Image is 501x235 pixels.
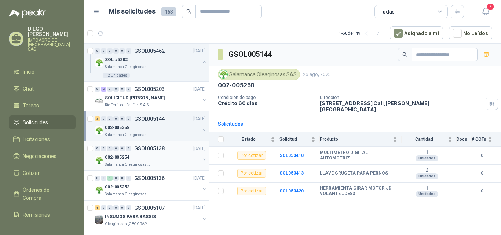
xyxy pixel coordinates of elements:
[95,146,100,151] div: 0
[101,116,106,121] div: 0
[134,116,165,121] p: GSOL005144
[107,87,113,92] div: 0
[95,205,100,210] div: 1
[218,120,243,128] div: Solicitudes
[9,82,76,96] a: Chat
[320,132,402,147] th: Producto
[126,205,131,210] div: 0
[113,48,119,54] div: 0
[228,49,273,60] h3: GSOL005144
[120,205,125,210] div: 0
[113,87,119,92] div: 0
[402,132,457,147] th: Cantidad
[101,205,106,210] div: 0
[126,48,131,54] div: 0
[95,47,207,70] a: 0 0 0 0 0 0 GSOL005462[DATE] Company LogoSOL #5282Salamanca Oleaginosas SAS
[113,176,119,181] div: 0
[105,95,165,102] p: SOLICITUD [PERSON_NAME]
[23,152,56,160] span: Negociaciones
[228,132,279,147] th: Estado
[95,174,207,197] a: 0 0 1 0 0 0 GSOL005136[DATE] Company Logo002-005253Salamanca Oleaginosas SAS
[320,137,391,142] span: Producto
[320,100,483,113] p: [STREET_ADDRESS] Cali , [PERSON_NAME][GEOGRAPHIC_DATA]
[95,126,103,135] img: Company Logo
[320,186,397,197] b: HERRAMIENTA GIRAR MOTOR JD VOLANTE JDE83
[23,211,50,219] span: Remisiones
[416,155,438,161] div: Unidades
[134,205,165,210] p: GSOL005107
[95,215,103,224] img: Company Logo
[120,176,125,181] div: 0
[218,69,300,80] div: Salamanca Oleaginosas SAS
[320,95,483,100] p: Dirección
[457,132,472,147] th: Docs
[486,3,494,10] span: 7
[109,6,156,17] h1: Mis solicitudes
[105,154,129,161] p: 002-005254
[105,213,156,220] p: INSUMOS PARA BASSIS
[402,137,446,142] span: Cantidad
[472,137,486,142] span: # COTs
[126,116,131,121] div: 0
[9,99,76,113] a: Tareas
[120,146,125,151] div: 0
[101,176,106,181] div: 0
[101,146,106,151] div: 0
[320,150,397,161] b: MULTIMETRO DIGITAL AUTOMOTRIZ
[279,137,310,142] span: Solicitud
[9,183,76,205] a: Órdenes de Compra
[472,170,492,177] b: 0
[28,38,76,51] p: IMPOAGRO DE [GEOGRAPHIC_DATA] SAS
[107,205,113,210] div: 0
[134,146,165,151] p: GSOL005138
[237,169,266,178] div: Por cotizar
[95,144,207,168] a: 0 0 0 0 0 0 GSOL005138[DATE] Company Logo002-005254Salamanca Oleaginosas SAS
[416,191,438,197] div: Unidades
[28,26,76,37] p: DIEGO [PERSON_NAME]
[134,48,165,54] p: GSOL005462
[105,221,151,227] p: Oleaginosas [GEOGRAPHIC_DATA][PERSON_NAME]
[95,156,103,165] img: Company Logo
[472,152,492,159] b: 0
[379,8,395,16] div: Todas
[126,87,131,92] div: 0
[193,48,206,55] p: [DATE]
[320,170,388,176] b: LLAVE CRUCETA PARA PERNOS
[193,145,206,152] p: [DATE]
[107,146,113,151] div: 0
[218,95,314,100] p: Condición de pago
[23,186,69,202] span: Órdenes de Compra
[472,188,492,195] b: 0
[279,170,304,176] a: SOL053413
[9,166,76,180] a: Cotizar
[107,116,113,121] div: 0
[237,187,266,195] div: Por cotizar
[103,73,130,78] div: 12 Unidades
[279,188,304,194] a: SOL053420
[105,102,150,108] p: Rio Fertil del Pacífico S.A.S.
[95,48,100,54] div: 0
[402,52,407,57] span: search
[120,87,125,92] div: 0
[449,26,492,40] button: No Leídos
[218,81,255,89] p: 002-005258
[402,168,452,173] b: 2
[193,115,206,122] p: [DATE]
[113,205,119,210] div: 0
[23,102,39,110] span: Tareas
[105,56,128,63] p: SOL #5282
[120,116,125,121] div: 0
[95,186,103,194] img: Company Logo
[402,150,452,155] b: 1
[479,5,492,18] button: 7
[9,65,76,79] a: Inicio
[105,184,129,191] p: 002-005253
[23,135,50,143] span: Licitaciones
[23,169,40,177] span: Cotizar
[9,208,76,222] a: Remisiones
[279,153,304,158] a: SOL053410
[228,137,269,142] span: Estado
